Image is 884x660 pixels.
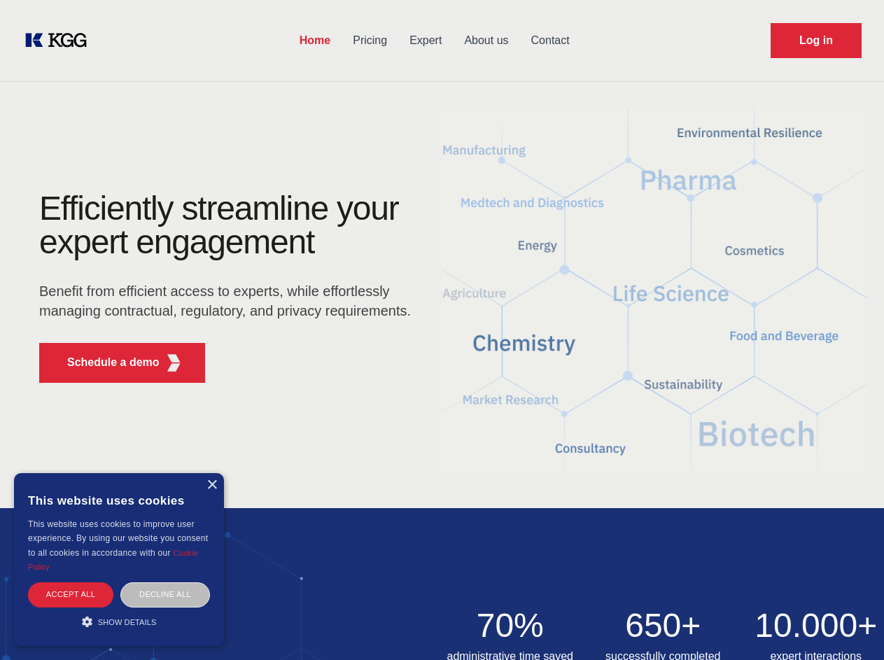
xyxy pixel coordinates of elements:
p: Benefit from efficient access to experts, while effortlessly managing contractual, regulatory, an... [39,281,420,321]
a: About us [453,22,519,59]
a: Contact [520,22,581,59]
div: This website uses cookies [28,484,210,517]
img: KGG Fifth Element RED [442,91,868,494]
span: Show details [98,618,157,626]
div: Show details [28,615,210,629]
p: Schedule a demo [67,354,160,371]
h1: Efficiently streamline your expert engagement [39,192,420,259]
div: Close [206,480,217,491]
h2: 650+ [595,609,731,643]
a: Pricing [342,22,398,59]
span: This website uses cookies to improve user experience. By using our website you consent to all coo... [28,519,208,558]
a: KOL Knowledge Platform: Talk to Key External Experts (KEE) [22,29,98,52]
a: Cookie Policy [28,549,199,571]
iframe: Chat Widget [814,593,884,660]
a: Home [288,22,342,59]
a: Expert [398,22,453,59]
h2: 70% [442,609,579,643]
div: Accept all [28,582,113,607]
img: KGG Fifth Element RED [165,354,183,372]
div: Decline all [120,582,210,607]
a: Request Demo [771,23,862,58]
button: Schedule a demoKGG Fifth Element RED [39,343,205,383]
